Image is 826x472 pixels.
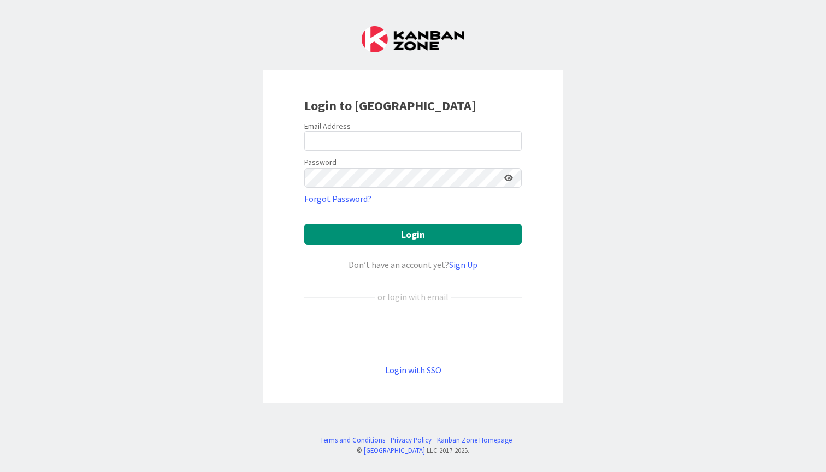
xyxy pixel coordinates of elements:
[304,97,476,114] b: Login to [GEOGRAPHIC_DATA]
[364,446,425,455] a: [GEOGRAPHIC_DATA]
[391,435,432,445] a: Privacy Policy
[375,290,451,303] div: or login with email
[304,321,522,345] div: Sign in with Google. Opens in new tab
[304,224,522,245] button: Login
[315,445,512,456] div: © LLC 2017- 2025 .
[299,321,527,345] iframe: Sign in with Google Button
[304,121,351,131] label: Email Address
[362,26,464,52] img: Kanban Zone
[304,157,337,168] label: Password
[320,435,385,445] a: Terms and Conditions
[304,192,371,205] a: Forgot Password?
[449,259,477,270] a: Sign Up
[304,258,522,271] div: Don’t have an account yet?
[437,435,512,445] a: Kanban Zone Homepage
[385,365,441,375] a: Login with SSO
